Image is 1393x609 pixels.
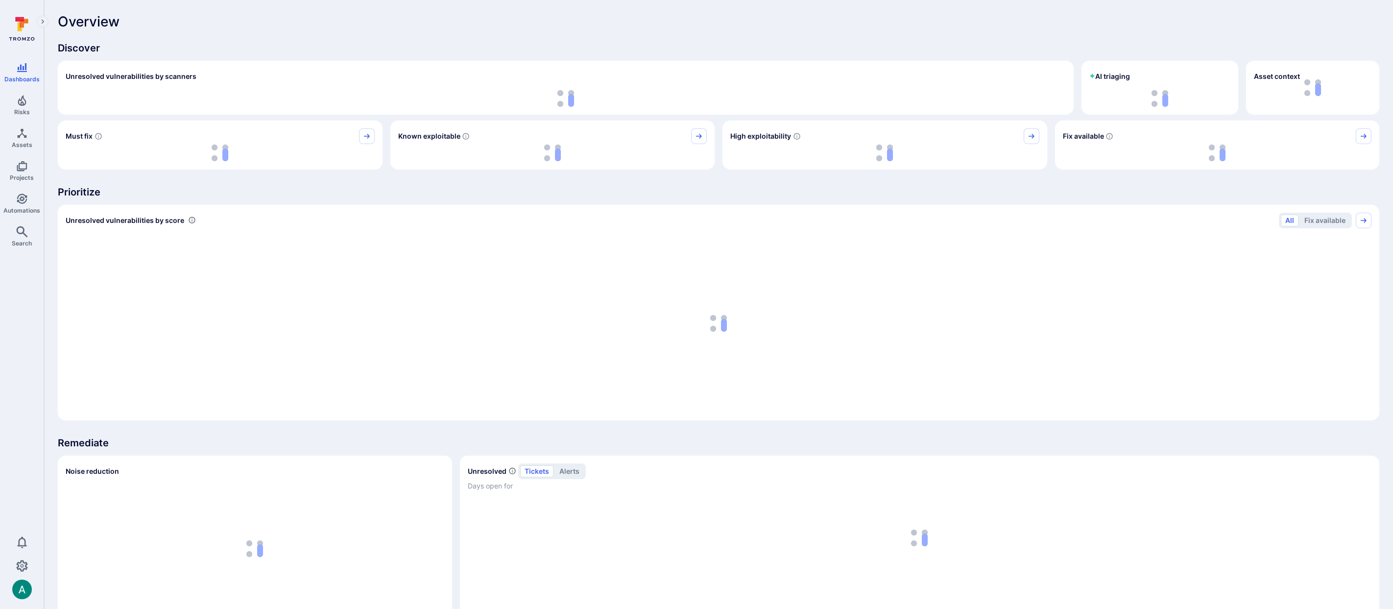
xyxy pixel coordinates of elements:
[58,121,383,170] div: Must fix
[66,144,375,162] div: loading spinner
[66,72,196,81] h2: Unresolved vulnerabilities by scanners
[390,121,715,170] div: Known exploitable
[12,240,32,247] span: Search
[14,108,30,116] span: Risks
[66,90,1066,107] div: loading spinner
[58,14,120,29] span: Overview
[508,466,516,476] span: Number of unresolved items by priority and days open
[1063,144,1372,162] div: loading spinner
[520,465,553,477] button: tickets
[1063,131,1104,141] span: Fix available
[66,234,1371,413] div: loading spinner
[462,132,470,140] svg: Confirmed exploitable by KEV
[557,90,574,107] img: Loading...
[4,75,40,83] span: Dashboards
[188,215,196,225] div: Number of vulnerabilities in status 'Open' 'Triaged' and 'In process' grouped by score
[468,481,1371,491] span: Days open for
[876,145,893,161] img: Loading...
[66,131,93,141] span: Must fix
[58,41,1379,55] span: Discover
[730,144,1039,162] div: loading spinner
[12,580,32,599] img: ACg8ocLSa5mPYBaXNx3eFu_EmspyJX0laNWN7cXOFirfQ7srZveEpg=s96-c
[66,216,184,225] span: Unresolved vulnerabilities by score
[66,467,119,475] span: Noise reduction
[1089,90,1230,107] div: loading spinner
[722,121,1047,170] div: High exploitability
[398,131,460,141] span: Known exploitable
[95,132,102,140] svg: Risk score >=40 , missed SLA
[544,145,561,161] img: Loading...
[10,174,34,181] span: Projects
[3,207,40,214] span: Automations
[1254,72,1300,81] span: Asset context
[1300,215,1350,226] button: Fix available
[12,141,32,148] span: Assets
[58,185,1379,199] span: Prioritize
[12,580,32,599] div: Arjan Dehar
[398,144,707,162] div: loading spinner
[1089,72,1130,81] h2: AI triaging
[37,16,48,27] button: Expand navigation menu
[1105,132,1113,140] svg: Vulnerabilities with fix available
[1209,145,1225,161] img: Loading...
[1152,90,1168,107] img: Loading...
[468,466,506,476] h2: Unresolved
[39,18,46,26] i: Expand navigation menu
[730,131,791,141] span: High exploitability
[246,540,263,557] img: Loading...
[793,132,801,140] svg: EPSS score ≥ 0.7
[710,315,727,332] img: Loading...
[1281,215,1298,226] button: All
[212,145,228,161] img: Loading...
[555,465,584,477] button: alerts
[58,436,1379,450] span: Remediate
[1055,121,1380,170] div: Fix available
